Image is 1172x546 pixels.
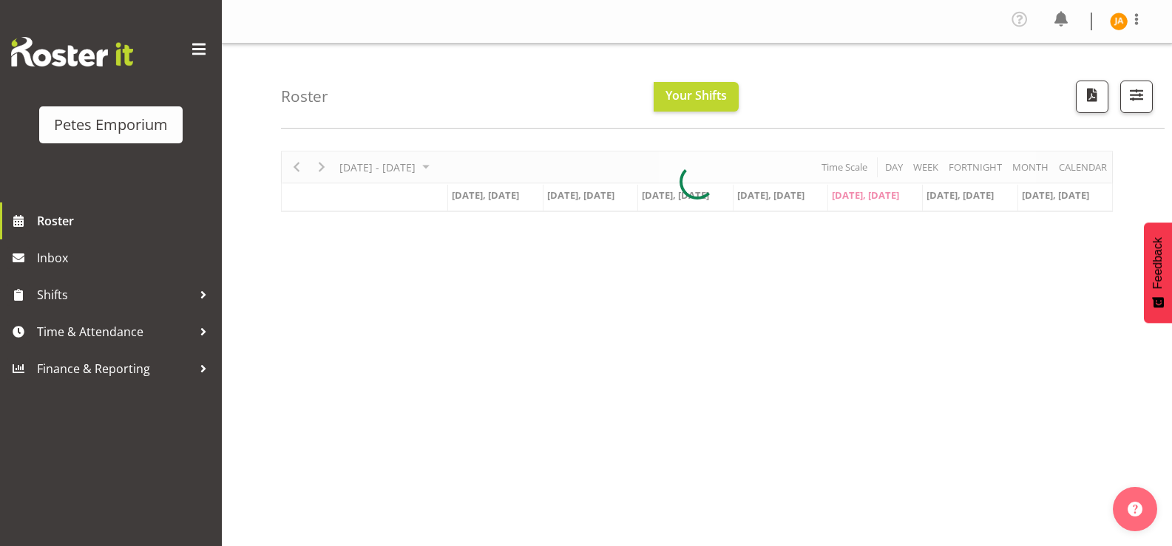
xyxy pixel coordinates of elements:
button: Download a PDF of the roster according to the set date range. [1076,81,1108,113]
span: Your Shifts [665,87,727,103]
button: Your Shifts [654,82,739,112]
div: Petes Emporium [54,114,168,136]
img: jeseryl-armstrong10788.jpg [1110,13,1128,30]
button: Filter Shifts [1120,81,1153,113]
img: Rosterit website logo [11,37,133,66]
span: Feedback [1151,237,1165,289]
h4: Roster [281,88,328,105]
button: Feedback - Show survey [1144,222,1172,323]
span: Time & Attendance [37,321,192,343]
span: Roster [37,210,214,232]
span: Shifts [37,284,192,306]
span: Inbox [37,247,214,269]
img: help-xxl-2.png [1128,502,1142,516]
span: Finance & Reporting [37,358,192,380]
